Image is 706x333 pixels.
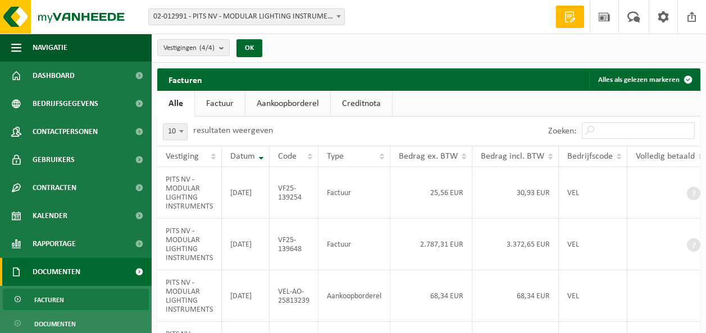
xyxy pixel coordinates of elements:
span: Code [278,152,297,161]
td: VEL [559,167,627,219]
a: Creditnota [331,91,392,117]
td: PITS NV - MODULAR LIGHTING INSTRUMENTS [157,270,222,322]
td: VF25-139254 [270,167,318,219]
span: Bedrag incl. BTW [481,152,544,161]
span: Contactpersonen [33,118,98,146]
td: Factuur [318,167,390,219]
label: Zoeken: [548,127,576,136]
iframe: chat widget [6,308,188,333]
td: VEL [559,219,627,270]
td: 25,56 EUR [390,167,472,219]
span: Vestiging [166,152,199,161]
td: VF25-139648 [270,219,318,270]
label: resultaten weergeven [193,126,273,135]
span: Datum [230,152,255,161]
button: OK [236,39,262,57]
a: Facturen [3,289,149,310]
span: Volledig betaald [636,152,695,161]
h2: Facturen [157,68,213,90]
span: 02-012991 - PITS NV - MODULAR LIGHTING INSTRUMENTS - RUMBEKE [148,8,345,25]
button: Alles als gelezen markeren [589,68,699,91]
td: PITS NV - MODULAR LIGHTING INSTRUMENTS [157,219,222,270]
span: Type [327,152,344,161]
span: Gebruikers [33,146,75,174]
span: Dashboard [33,62,75,90]
span: 02-012991 - PITS NV - MODULAR LIGHTING INSTRUMENTS - RUMBEKE [149,9,344,25]
span: Kalender [33,202,67,230]
span: Facturen [34,289,64,311]
span: Bedrag ex. BTW [399,152,458,161]
span: Bedrijfsgegevens [33,90,98,118]
a: Alle [157,91,194,117]
span: Bedrijfscode [567,152,613,161]
td: [DATE] [222,167,270,219]
span: 10 [163,124,187,140]
td: VEL-AO-25813239 [270,270,318,322]
td: 2.787,31 EUR [390,219,472,270]
td: PITS NV - MODULAR LIGHTING INSTRUMENTS [157,167,222,219]
td: 68,34 EUR [472,270,559,322]
span: Documenten [33,258,80,286]
span: 10 [163,123,188,140]
td: 3.372,65 EUR [472,219,559,270]
td: Factuur [318,219,390,270]
span: Navigatie [33,34,67,62]
a: Aankoopborderel [245,91,330,117]
td: 68,34 EUR [390,270,472,322]
button: Vestigingen(4/4) [157,39,230,56]
span: Rapportage [33,230,76,258]
td: 30,93 EUR [472,167,559,219]
td: [DATE] [222,270,270,322]
a: Factuur [195,91,245,117]
td: Aankoopborderel [318,270,390,322]
span: Contracten [33,174,76,202]
td: [DATE] [222,219,270,270]
td: VEL [559,270,627,322]
span: Vestigingen [163,40,215,57]
count: (4/4) [199,44,215,52]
